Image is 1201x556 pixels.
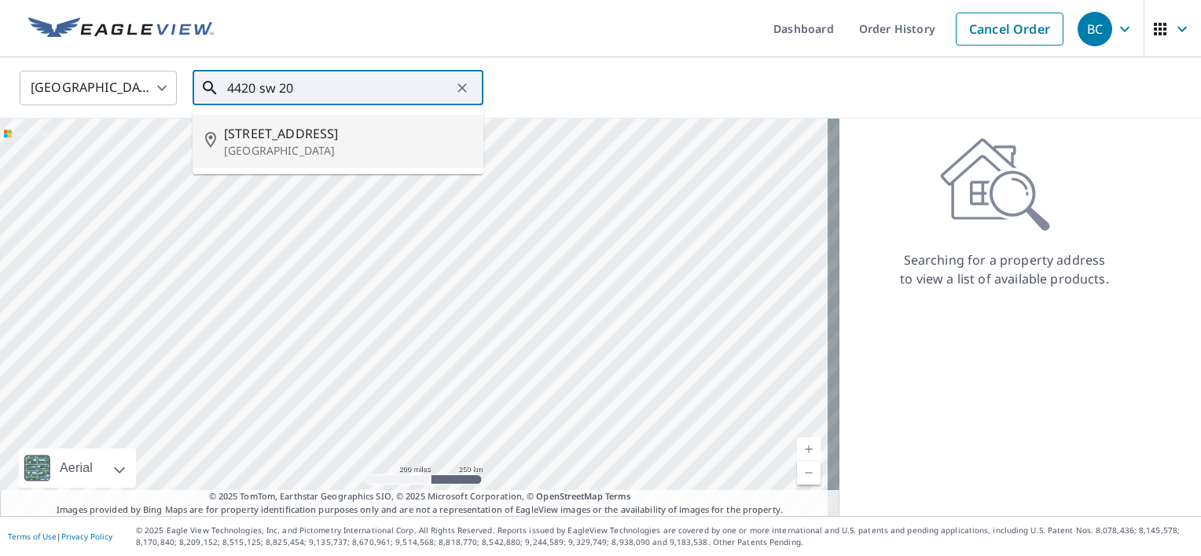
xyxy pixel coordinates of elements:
[19,448,136,488] div: Aerial
[224,143,471,159] p: [GEOGRAPHIC_DATA]
[136,525,1193,548] p: © 2025 Eagle View Technologies, Inc. and Pictometry International Corp. All Rights Reserved. Repo...
[797,461,821,485] a: Current Level 5, Zoom Out
[605,490,631,502] a: Terms
[8,532,112,541] p: |
[1078,12,1112,46] div: BC
[8,531,57,542] a: Terms of Use
[451,77,473,99] button: Clear
[227,66,451,110] input: Search by address or latitude-longitude
[61,531,112,542] a: Privacy Policy
[797,437,821,461] a: Current Level 5, Zoom In
[956,13,1063,46] a: Cancel Order
[899,251,1110,288] p: Searching for a property address to view a list of available products.
[55,448,97,488] div: Aerial
[28,17,214,41] img: EV Logo
[209,490,631,503] span: © 2025 TomTom, Earthstar Geographics SIO, © 2025 Microsoft Corporation, ©
[536,490,602,502] a: OpenStreetMap
[20,66,177,110] div: [GEOGRAPHIC_DATA]
[224,124,471,143] span: [STREET_ADDRESS]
